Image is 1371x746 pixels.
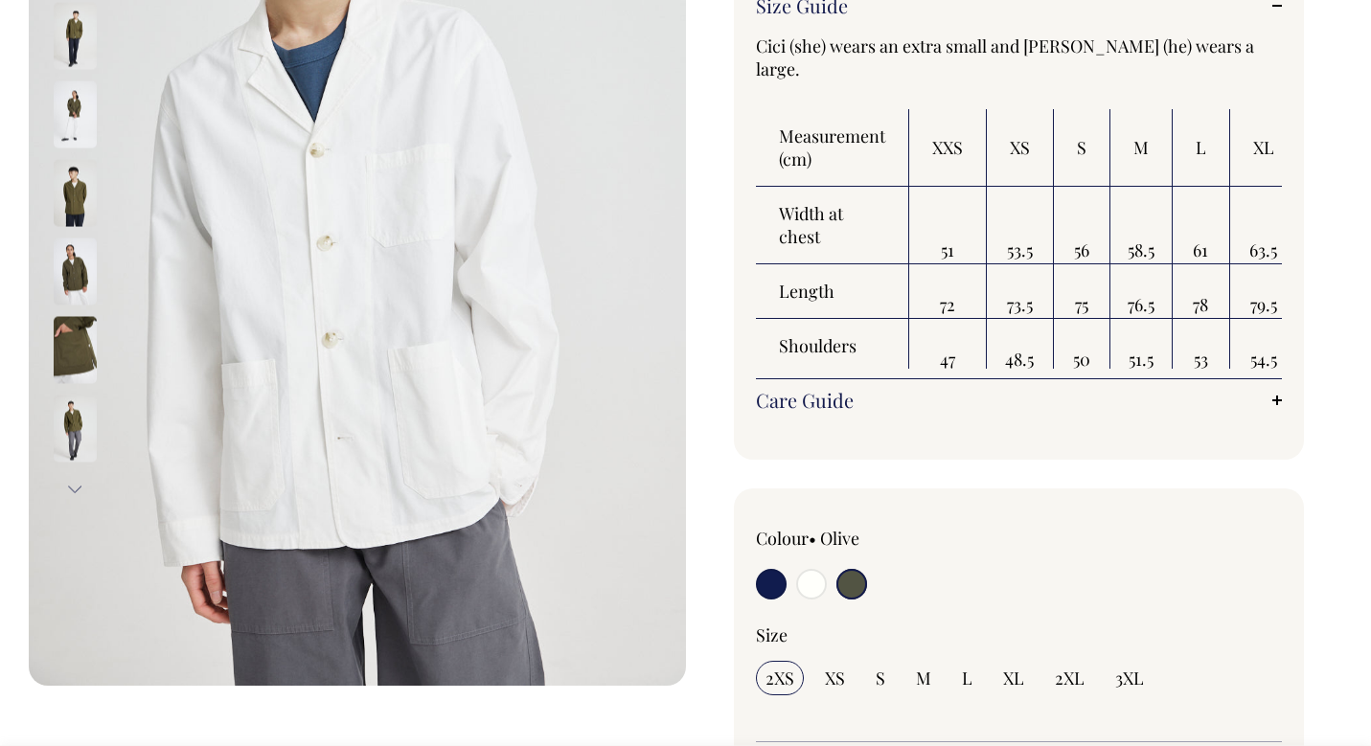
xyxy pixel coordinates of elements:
input: XL [994,661,1034,695]
td: 53.5 [987,187,1054,264]
a: Care Guide [756,389,1283,412]
td: 53 [1173,319,1230,373]
div: Colour [756,527,967,550]
td: 76.5 [1110,264,1173,319]
td: 51 [909,187,987,264]
label: Olive [820,527,859,550]
th: XL [1230,109,1298,187]
td: 63.5 [1230,187,1298,264]
span: 3XL [1115,667,1144,689]
img: olive [54,2,97,69]
th: M [1110,109,1173,187]
td: 75 [1054,264,1110,319]
td: 72 [909,264,987,319]
span: M [916,667,931,689]
input: 3XL [1106,661,1154,695]
input: S [866,661,895,695]
td: 79.5 [1230,264,1298,319]
td: 73.5 [987,264,1054,319]
img: olive [54,237,97,305]
span: 2XS [765,667,794,689]
input: XS [815,661,855,695]
th: XS [987,109,1054,187]
span: 2XL [1055,667,1085,689]
th: XXS [909,109,987,187]
th: S [1054,109,1110,187]
td: 58.5 [1110,187,1173,264]
td: 56 [1054,187,1110,264]
td: 47 [909,319,987,373]
th: Width at chest [756,187,909,264]
td: 78 [1173,264,1230,319]
th: Shoulders [756,319,909,373]
span: XS [825,667,845,689]
th: L [1173,109,1230,187]
img: olive [54,316,97,383]
th: Length [756,264,909,319]
div: Size [756,623,1283,646]
img: olive [54,80,97,147]
span: S [876,667,885,689]
span: • [809,527,816,550]
input: M [906,661,941,695]
td: 48.5 [987,319,1054,373]
input: 2XS [756,661,804,695]
input: L [952,661,982,695]
span: L [962,667,972,689]
img: olive [54,395,97,462]
img: olive [54,159,97,226]
span: XL [1003,667,1024,689]
input: 2XL [1045,661,1094,695]
td: 50 [1054,319,1110,373]
span: Cici (she) wears an extra small and [PERSON_NAME] (he) wears a large. [756,34,1254,80]
td: 54.5 [1230,319,1298,373]
th: Measurement (cm) [756,109,909,187]
td: 61 [1173,187,1230,264]
button: Next [60,467,89,510]
td: 51.5 [1110,319,1173,373]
